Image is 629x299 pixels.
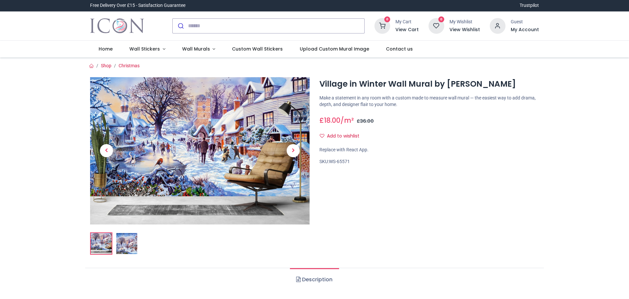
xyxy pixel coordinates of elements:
a: Shop [101,63,111,68]
div: My Cart [395,19,419,25]
a: Wall Stickers [121,41,174,58]
button: Submit [173,19,188,33]
a: Description [290,268,339,291]
a: Trustpilot [520,2,539,9]
a: Christmas [119,63,140,68]
a: Logo of Icon Wall Stickers [90,17,144,35]
img: Village in Winter Wall Mural by Steve Crisp [90,77,310,224]
div: Guest [511,19,539,25]
a: Next [277,99,310,202]
div: SKU: [319,159,539,165]
a: My Account [511,27,539,33]
img: Village in Winter Wall Mural by Steve Crisp [91,233,112,254]
a: View Wishlist [449,27,480,33]
span: Wall Murals [182,46,210,52]
span: Custom Wall Stickers [232,46,283,52]
i: Add to wishlist [320,134,324,138]
div: Free Delivery Over £15 - Satisfaction Guarantee [90,2,185,9]
a: 0 [374,23,390,28]
h1: Village in Winter Wall Mural by [PERSON_NAME] [319,78,539,90]
span: 36.00 [360,118,374,124]
img: WS-65571-02 [116,233,137,254]
a: Previous [90,99,123,202]
span: /m² [340,116,354,125]
sup: 0 [438,16,445,23]
a: Wall Murals [174,41,224,58]
span: 18.00 [324,116,340,125]
a: View Cart [395,27,419,33]
img: Icon Wall Stickers [90,17,144,35]
a: 0 [429,23,444,28]
div: Replace with React App. [319,147,539,153]
span: £ [357,118,374,124]
div: My Wishlist [449,19,480,25]
span: Next [287,144,300,157]
span: Upload Custom Mural Image [300,46,369,52]
p: Make a statement in any room with a custom made to measure wall mural — the easiest way to add dr... [319,95,539,108]
button: Add to wishlistAdd to wishlist [319,131,365,142]
sup: 0 [384,16,391,23]
span: £ [319,116,340,125]
span: Contact us [386,46,413,52]
span: Wall Stickers [129,46,160,52]
span: WS-65571 [329,159,350,164]
span: Previous [100,144,113,157]
span: Home [99,46,113,52]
